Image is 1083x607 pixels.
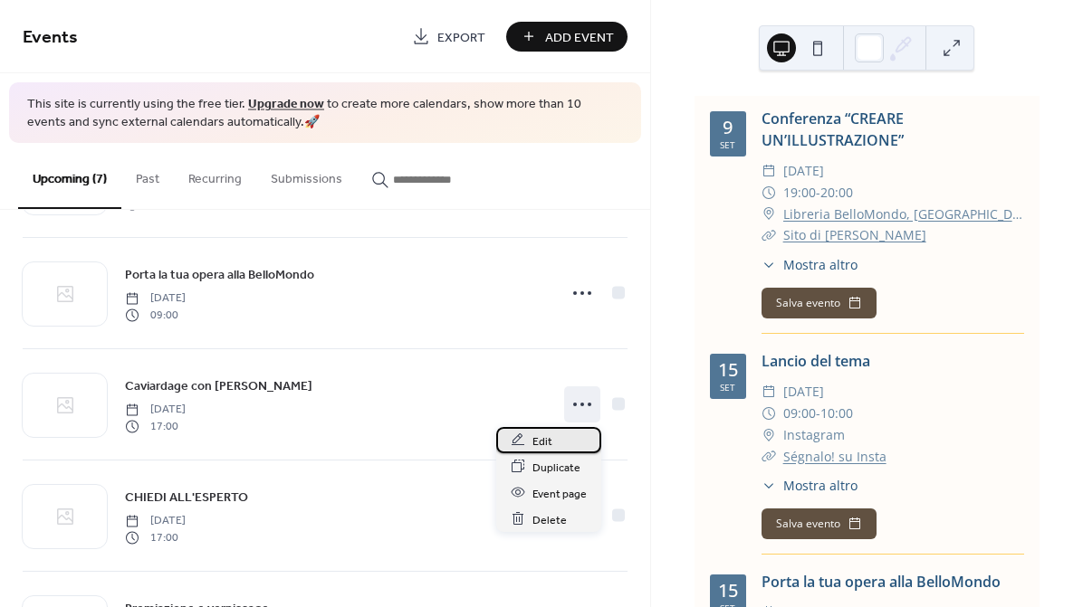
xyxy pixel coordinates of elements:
div: 15 [718,582,738,600]
button: ​Mostra altro [762,255,858,274]
span: 17:00 [125,418,186,434]
div: ​ [762,403,776,424]
button: Upcoming (7) [18,143,121,209]
span: 10:00 [820,403,853,424]
a: Caviardage con [PERSON_NAME] [125,375,312,396]
div: ​ [762,182,776,204]
span: Events [23,20,78,55]
span: 19:00 [783,182,816,204]
div: ​ [762,476,776,495]
div: 9 [723,119,733,137]
button: Salva evento [762,288,877,318]
span: [DATE] [125,513,186,529]
span: 17:00 [125,529,186,545]
span: Caviardage con [PERSON_NAME] [125,377,312,396]
div: ​ [762,446,776,468]
a: CHIEDI ALL'ESPERTO [125,487,248,507]
span: Mostra altro [783,476,858,495]
button: Salva evento [762,508,877,539]
div: ​ [762,160,776,182]
div: ​ [762,204,776,225]
span: This site is currently using the free tier. to create more calendars, show more than 10 events an... [27,96,623,131]
span: 09:00 [125,307,186,323]
button: Recurring [174,143,256,207]
a: Sito di [PERSON_NAME] [783,226,926,243]
div: ​ [762,224,776,246]
span: Instagram [783,424,845,446]
span: Porta la tua opera alla BelloMondo [125,266,314,285]
a: Upgrade now [248,92,324,117]
span: [DATE] [125,402,186,418]
div: 15 [718,361,738,379]
span: Duplicate [532,458,580,477]
span: Export [437,28,485,47]
button: Past [121,143,174,207]
span: [DATE] [125,290,186,307]
a: Ségnalo! su Insta [783,448,887,465]
span: [DATE] [783,381,824,403]
span: CHIEDI ALL'ESPERTO [125,488,248,507]
span: - [816,403,820,424]
a: Libreria BelloMondo, [GEOGRAPHIC_DATA] [783,204,1024,225]
button: ​Mostra altro [762,476,858,495]
span: Delete [532,510,567,529]
a: Export [398,22,499,52]
a: Porta la tua opera alla BelloMondo [125,264,314,285]
a: Conferenza “CREARE UN’ILLUSTRAZIONE” [762,109,904,150]
span: - [816,182,820,204]
a: Lancio del tema [762,351,870,371]
div: set [720,140,735,149]
span: [DATE] [783,160,824,182]
div: ​ [762,424,776,446]
span: Mostra altro [783,255,858,274]
button: Submissions [256,143,357,207]
div: ​ [762,381,776,403]
div: ​ [762,255,776,274]
div: set [720,383,735,392]
span: 20:00 [820,182,853,204]
span: 09:00 [783,403,816,424]
span: Add Event [545,28,614,47]
span: Event page [532,484,587,503]
span: Edit [532,432,552,451]
div: Porta la tua opera alla BelloMondo [762,571,1024,593]
button: Add Event [506,22,628,52]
